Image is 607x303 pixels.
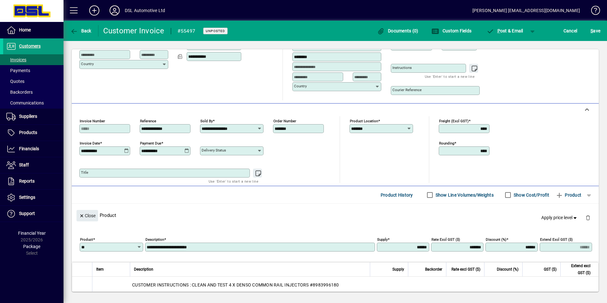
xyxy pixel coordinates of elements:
mat-label: Courier Reference [392,88,422,92]
a: Backorders [3,87,63,98]
span: Back [70,28,91,33]
a: Products [3,125,63,141]
span: Extend excl GST ($) [564,262,590,276]
mat-label: Freight (excl GST) [439,119,469,123]
mat-label: Order number [273,119,296,123]
span: Discount (%) [497,266,518,273]
span: Documents (0) [377,28,418,33]
span: Rate excl GST ($) [451,266,480,273]
span: Package [23,244,40,249]
span: Item [96,266,104,273]
app-page-header-button: Back [63,25,98,37]
span: Suppliers [19,114,37,119]
button: Save [589,25,602,37]
mat-hint: Use 'Enter' to start a new line [425,73,475,80]
a: Knowledge Base [586,1,599,22]
span: Description [134,266,153,273]
mat-label: Invoice number [80,119,105,123]
span: Close [79,211,96,221]
span: Product [556,190,581,200]
a: Suppliers [3,109,63,125]
mat-label: Discount (%) [486,237,506,242]
mat-label: Rounding [439,141,454,145]
span: S [590,28,593,33]
span: Reports [19,178,35,184]
span: P [497,28,500,33]
a: Staff [3,157,63,173]
mat-hint: Use 'Enter' to start a new line [209,178,258,185]
a: Quotes [3,76,63,87]
button: Profile [104,5,125,16]
span: Home [19,27,31,32]
span: Apply price level [541,214,578,221]
span: Communications [6,100,44,105]
button: Documents (0) [376,25,420,37]
a: Payments [3,65,63,76]
span: Supply [392,266,404,273]
label: Show Line Volumes/Weights [434,192,494,198]
label: Show Cost/Profit [512,192,549,198]
button: Add [84,5,104,16]
span: Backorders [6,90,33,95]
div: #55497 [177,26,196,36]
span: Product History [381,190,413,200]
a: Invoices [3,54,63,65]
mat-label: Description [145,237,164,242]
button: Product History [378,189,416,201]
mat-label: Reference [140,119,156,123]
span: Financial Year [18,231,46,236]
span: ost & Email [486,28,523,33]
mat-label: Product [80,237,93,242]
span: Staff [19,162,29,167]
span: Products [19,130,37,135]
span: Unposted [206,29,225,33]
mat-label: Country [294,84,307,88]
span: Financials [19,146,39,151]
div: [PERSON_NAME] [EMAIL_ADDRESS][DOMAIN_NAME] [472,5,580,16]
div: DSL Automotive Ltd [125,5,165,16]
mat-label: Delivery status [202,148,226,152]
a: Support [3,206,63,222]
a: Home [3,22,63,38]
span: ave [590,26,600,36]
mat-label: Payment due [140,141,161,145]
button: Apply price level [539,212,581,224]
a: Settings [3,190,63,205]
span: Support [19,211,35,216]
span: Quotes [6,79,24,84]
app-page-header-button: Delete [580,215,596,220]
mat-label: Title [81,170,88,175]
button: Back [69,25,93,37]
app-page-header-button: Close [75,212,100,218]
a: Reports [3,173,63,189]
mat-label: Invoice date [80,141,100,145]
span: Custom Fields [431,28,471,33]
span: Backorder [425,266,442,273]
mat-label: Extend excl GST ($) [540,237,573,242]
button: Product [552,189,584,201]
mat-label: Supply [377,237,388,242]
div: Product [72,204,599,227]
span: Customers [19,44,41,49]
span: Settings [19,195,35,200]
a: Communications [3,98,63,108]
mat-label: Instructions [392,65,412,70]
mat-label: Rate excl GST ($) [431,237,460,242]
button: Post & Email [483,25,526,37]
a: Financials [3,141,63,157]
mat-label: Sold by [200,119,213,123]
mat-label: Product location [350,119,378,123]
span: GST ($) [544,266,557,273]
button: Custom Fields [430,25,473,37]
span: Payments [6,68,30,73]
div: Customer Invoice [103,26,164,36]
span: Invoices [6,57,26,62]
button: Close [77,210,98,221]
mat-label: Country [81,62,94,66]
button: Cancel [562,25,579,37]
button: Delete [580,210,596,225]
span: Cancel [564,26,577,36]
